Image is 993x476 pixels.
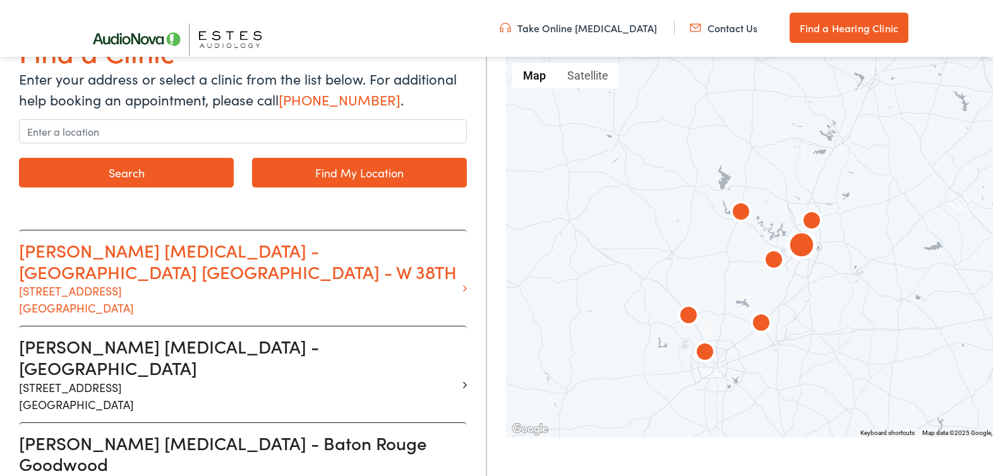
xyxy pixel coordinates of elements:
a: Contact Us [690,21,757,35]
p: [STREET_ADDRESS] [GEOGRAPHIC_DATA] [19,282,457,316]
button: Search [19,158,234,187]
a: [PERSON_NAME] [MEDICAL_DATA] - [GEOGRAPHIC_DATA] [GEOGRAPHIC_DATA] - W 38TH [STREET_ADDRESS][GEOG... [19,240,457,316]
a: [PERSON_NAME] [MEDICAL_DATA] - [GEOGRAPHIC_DATA] [STREET_ADDRESS][GEOGRAPHIC_DATA] [19,336,457,412]
img: utility icon [500,21,511,35]
a: Find a Hearing Clinic [790,13,908,43]
h3: [PERSON_NAME] [MEDICAL_DATA] - [GEOGRAPHIC_DATA] [GEOGRAPHIC_DATA] - W 38TH [19,240,457,282]
input: Enter a location [19,119,467,143]
img: utility icon [690,21,701,35]
a: Take Online [MEDICAL_DATA] [500,21,657,35]
h3: [PERSON_NAME] [MEDICAL_DATA] - Baton Rouge Goodwood [19,432,457,475]
p: [STREET_ADDRESS] [GEOGRAPHIC_DATA] [19,379,457,413]
p: Enter your address or select a clinic from the list below. For additional help booking an appoint... [19,68,467,110]
h3: [PERSON_NAME] [MEDICAL_DATA] - [GEOGRAPHIC_DATA] [19,336,457,378]
a: [PHONE_NUMBER] [279,90,400,109]
a: Find My Location [252,158,467,187]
